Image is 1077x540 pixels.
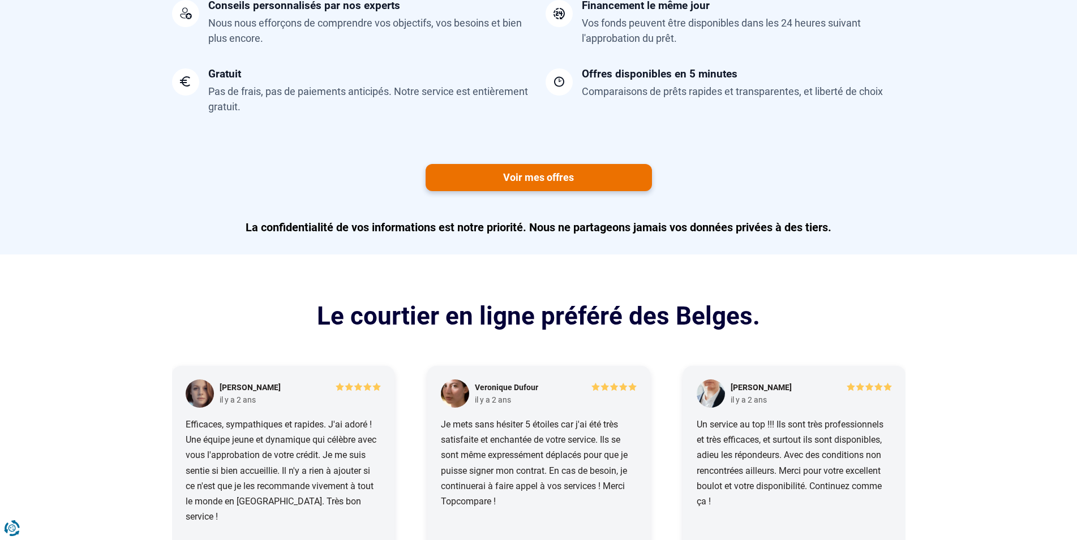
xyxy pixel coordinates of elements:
a: Voir mes offres [426,164,652,191]
div: Pas de frais, pas de paiements anticipés. Notre service est entièrement gratuit. [208,84,532,114]
div: Gratuit [208,68,241,79]
div: Offres disponibles en 5 minutes [582,68,737,79]
div: Vos fonds peuvent être disponibles dans les 24 heures suivant l'approbation du prêt. [582,15,906,46]
p: La confidentialité de vos informations est notre priorité. Nous ne partageons jamais vos données ... [172,219,906,235]
div: il y a 2 ans [475,395,511,405]
div: il y a 2 ans [219,395,255,405]
div: Veronique Dufour [475,382,538,394]
img: 5/5 [591,382,636,391]
img: 5/5 [846,382,891,391]
div: Nous nous efforçons de comprendre vos objectifs, vos besoins et bien plus encore. [208,15,532,46]
div: [PERSON_NAME] [730,382,791,394]
div: il y a 2 ans [730,395,766,405]
div: Comparaisons de prêts rapides et transparentes, et liberté de choix [582,84,883,99]
h2: Le courtier en ligne préféré des Belges. [172,300,906,333]
img: 5/5 [336,382,381,391]
div: [PERSON_NAME] [219,382,280,394]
